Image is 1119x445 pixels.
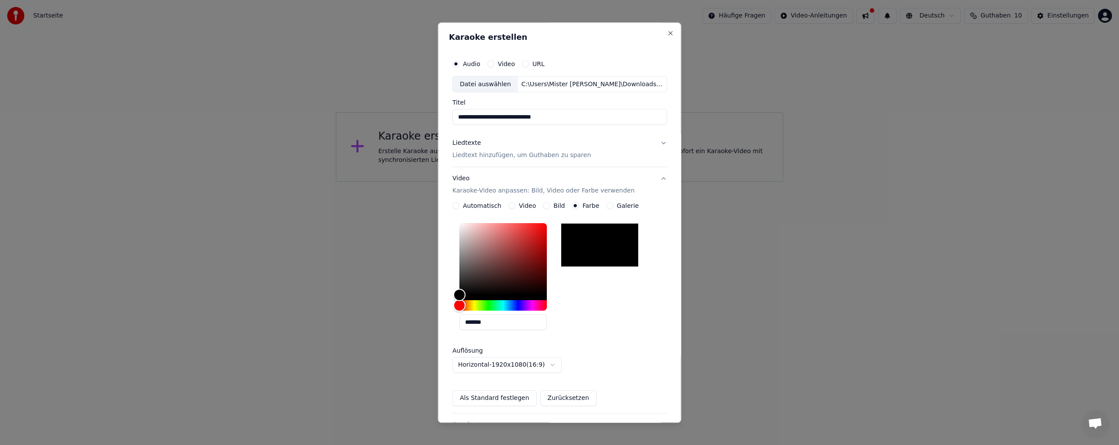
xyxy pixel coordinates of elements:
label: Audio [463,61,480,67]
label: Auflösung [452,348,540,354]
div: Hue [459,301,547,311]
button: LiedtexteLiedtext hinzufügen, um Guthaben zu sparen [452,132,667,167]
label: Video [497,61,514,67]
div: C:\Users\Mister [PERSON_NAME]\Downloads\audiocleaner_20251009_214412_file.mp3 [518,80,666,89]
label: Automatisch [463,203,501,209]
label: Bild [553,203,565,209]
button: Zurücksetzen [540,391,596,406]
div: Liedtexte [452,139,481,148]
h2: Karaoke erstellen [449,33,671,41]
label: URL [532,61,545,67]
button: Als Standard festlegen [452,391,537,406]
label: Farbe [582,203,599,209]
div: Datei auswählen [453,77,518,92]
div: VideoKaraoke-Video anpassen: Bild, Video oder Farbe verwenden [452,203,667,413]
div: Color [459,224,547,295]
button: VideoKaraoke-Video anpassen: Bild, Video oder Farbe verwenden [452,168,667,203]
label: Titel [452,100,667,106]
p: Liedtext hinzufügen, um Guthaben zu sparen [452,151,591,160]
button: Erweitert [452,414,667,437]
p: Karaoke-Video anpassen: Bild, Video oder Farbe verwenden [452,187,635,196]
label: Video [519,203,536,209]
label: Galerie [617,203,639,209]
div: Video [452,175,635,196]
